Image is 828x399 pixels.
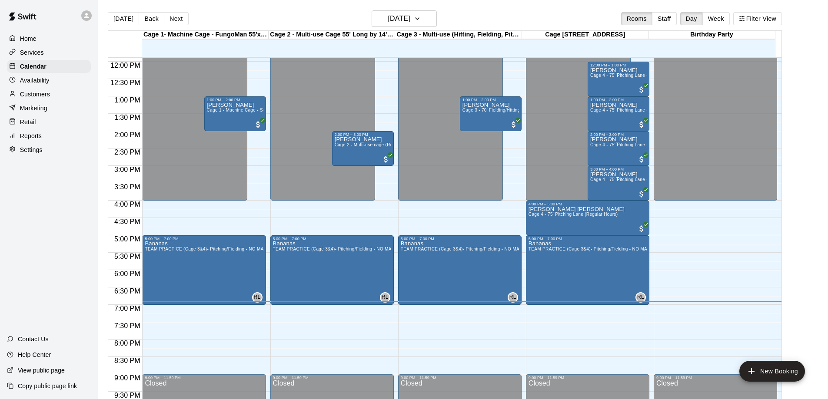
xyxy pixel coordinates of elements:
[702,12,730,25] button: Week
[7,88,91,101] a: Customers
[20,132,42,140] p: Reports
[112,340,143,347] span: 8:00 PM
[529,247,662,251] span: TEAM PRACTICE (Cage 3&4)- Pitching/Fielding - NO MACHINE
[635,292,646,303] div: Ryan Leos
[332,131,394,166] div: 2:00 PM – 3:00 PM: Adrienne Escobedo
[588,166,649,201] div: 3:00 PM – 4:00 PM: Felipe Mata
[7,60,91,73] div: Calendar
[18,382,77,390] p: Copy public page link
[108,12,139,25] button: [DATE]
[145,237,263,241] div: 5:00 PM – 7:00 PM
[112,253,143,260] span: 5:30 PM
[112,166,143,173] span: 3:00 PM
[637,155,646,164] span: All customers have paid
[639,292,646,303] span: Ryan Leos
[733,12,782,25] button: Filter View
[648,31,775,39] div: Birthday Party
[588,131,649,166] div: 2:00 PM – 3:00 PM: Felipe Mata
[637,120,646,129] span: All customers have paid
[460,96,522,131] div: 1:00 PM – 2:00 PM: Paul Johnson
[401,237,519,241] div: 5:00 PM – 7:00 PM
[112,148,143,156] span: 2:30 PM
[254,293,261,302] span: RL
[590,167,647,171] div: 3:00 PM – 4:00 PM
[388,13,410,25] h6: [DATE]
[112,357,143,364] span: 8:30 PM
[637,224,646,233] span: All customers have paid
[508,292,518,303] div: Ryan Leos
[526,235,649,305] div: 5:00 PM – 7:00 PM: Bananas
[529,376,647,380] div: 9:00 PM – 11:59 PM
[739,361,805,382] button: add
[509,293,516,302] span: RL
[462,108,584,112] span: Cage 3 - 70' Fielding/Hitting/Pitching cage (Regular Hours)
[108,79,142,86] span: 12:30 PM
[145,376,263,380] div: 9:00 PM – 11:59 PM
[588,62,649,96] div: 12:00 PM – 1:00 PM: Adam LaVergne
[7,102,91,115] a: Marketing
[335,132,391,137] div: 2:00 PM – 3:00 PM
[382,155,390,164] span: All customers have paid
[256,292,263,303] span: Ryan Leos
[590,108,679,112] span: Cage 4 - 75' Pitching Lane (Regular Hours)
[18,350,51,359] p: Help Center
[112,201,143,208] span: 4:00 PM
[142,31,269,39] div: Cage 1- Machine Cage - FungoMan 55'x14'Wide
[7,115,91,129] a: Retail
[509,120,518,129] span: All customers have paid
[112,287,143,295] span: 6:30 PM
[522,31,648,39] div: Cage [STREET_ADDRESS]
[526,201,649,235] div: 4:00 PM – 5:00 PM: Sutton Canlas
[139,12,164,25] button: Back
[164,12,188,25] button: Next
[590,132,647,137] div: 2:00 PM – 3:00 PM
[529,212,618,217] span: Cage 4 - 75' Pitching Lane (Regular Hours)
[254,120,263,129] span: All customers have paid
[637,86,646,94] span: All customers have paid
[108,62,142,69] span: 12:00 PM
[590,142,679,147] span: Cage 4 - 75' Pitching Lane (Regular Hours)
[207,108,358,112] span: Cage 1 - Machine Cage - Softball/Baseball - with HitTrax (Regular Hours)
[462,98,519,102] div: 1:00 PM – 2:00 PM
[590,98,647,102] div: 1:00 PM – 2:00 PM
[20,104,47,112] p: Marketing
[273,376,391,380] div: 9:00 PM – 11:59 PM
[656,376,775,380] div: 9:00 PM – 11:59 PM
[398,235,522,305] div: 5:00 PM – 7:00 PM: Bananas
[401,247,534,251] span: TEAM PRACTICE (Cage 3&4)- Pitching/Fielding - NO MACHINE
[637,293,644,302] span: RL
[680,12,703,25] button: Day
[112,131,143,138] span: 2:00 PM
[112,96,143,104] span: 1:00 PM
[7,46,91,59] a: Services
[145,247,278,251] span: TEAM PRACTICE (Cage 3&4)- Pitching/Fielding - NO MACHINE
[529,202,647,206] div: 4:00 PM – 5:00 PM
[7,143,91,156] a: Settings
[273,237,391,241] div: 5:00 PM – 7:00 PM
[252,292,263,303] div: Ryan Leos
[380,292,390,303] div: Ryan Leos
[112,183,143,191] span: 3:30 PM
[590,177,679,182] span: Cage 4 - 75' Pitching Lane (Regular Hours)
[590,73,679,78] span: Cage 4 - 75' Pitching Lane (Regular Hours)
[18,366,65,375] p: View public page
[7,129,91,142] div: Reports
[511,292,518,303] span: Ryan Leos
[20,62,47,71] p: Calendar
[372,10,437,27] button: [DATE]
[20,34,37,43] p: Home
[7,32,91,45] a: Home
[204,96,266,131] div: 1:00 PM – 2:00 PM: Adrienne Escobedo
[395,31,522,39] div: Cage 3 - Multi-use (Hitting, Fielding, Pitching work) 75x13' Cage
[112,114,143,121] span: 1:30 PM
[269,31,395,39] div: Cage 2 - Multi-use Cage 55' Long by 14' Wide (No Machine)
[588,96,649,131] div: 1:00 PM – 2:00 PM: Griffin LaVergne
[7,74,91,87] a: Availability
[529,237,647,241] div: 5:00 PM – 7:00 PM
[112,270,143,277] span: 6:00 PM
